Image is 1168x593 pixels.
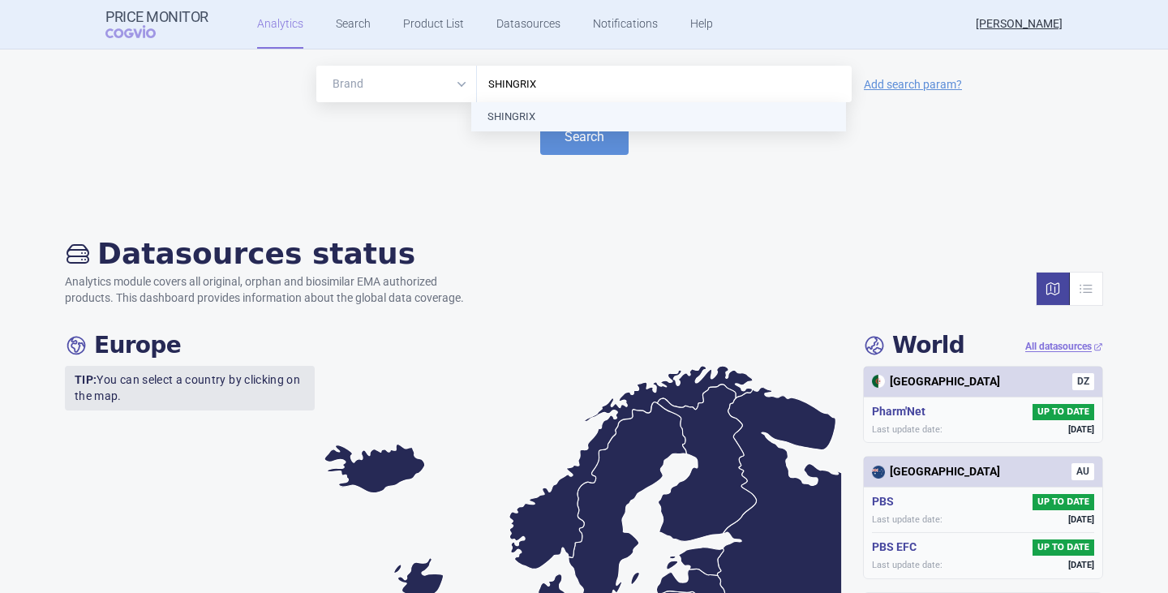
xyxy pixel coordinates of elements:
span: [DATE] [1068,514,1094,526]
li: SHINGRIX [471,102,846,131]
span: UP TO DATE [1033,539,1094,556]
span: Last update date: [872,423,943,436]
span: UP TO DATE [1033,404,1094,420]
h4: World [863,332,964,359]
h5: PBS EFC [872,539,923,556]
img: Algeria [872,375,885,388]
span: AU [1071,463,1094,480]
h5: PBS [872,494,900,510]
a: All datasources [1025,340,1103,354]
h4: Europe [65,332,181,359]
p: You can select a country by clicking on the map. [65,366,315,410]
a: Price MonitorCOGVIO [105,9,208,40]
h2: Datasources status [65,236,480,271]
div: [GEOGRAPHIC_DATA] [872,464,1000,480]
strong: Price Monitor [105,9,208,25]
span: [DATE] [1068,423,1094,436]
span: DZ [1072,373,1094,390]
span: Last update date: [872,559,943,571]
button: Search [540,118,629,155]
div: [GEOGRAPHIC_DATA] [872,374,1000,390]
span: [DATE] [1068,559,1094,571]
span: COGVIO [105,25,178,38]
span: Last update date: [872,514,943,526]
span: UP TO DATE [1033,494,1094,510]
a: Add search param? [864,79,962,90]
img: Australia [872,466,885,479]
h5: Pharm'Net [872,404,932,420]
strong: TIP: [75,373,97,386]
p: Analytics module covers all original, orphan and biosimilar EMA authorized products. This dashboa... [65,274,480,306]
